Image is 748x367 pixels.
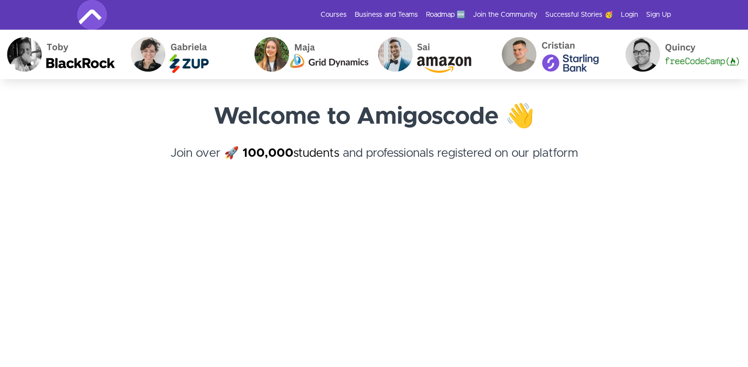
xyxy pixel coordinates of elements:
a: 100,000students [242,147,339,159]
a: Business and Teams [355,10,418,20]
a: Courses [321,10,347,20]
strong: Welcome to Amigoscode 👋 [214,105,535,129]
a: Join the Community [473,10,537,20]
img: Sai [371,30,494,79]
a: Roadmap 🆕 [426,10,465,20]
a: Sign Up [646,10,671,20]
img: Gabriela [123,30,247,79]
img: Maja [247,30,371,79]
img: Cristian [494,30,618,79]
h4: Join over 🚀 and professionals registered on our platform [77,144,671,180]
strong: 100,000 [242,147,293,159]
a: Login [621,10,638,20]
a: Successful Stories 🥳 [545,10,613,20]
img: Quincy [618,30,742,79]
